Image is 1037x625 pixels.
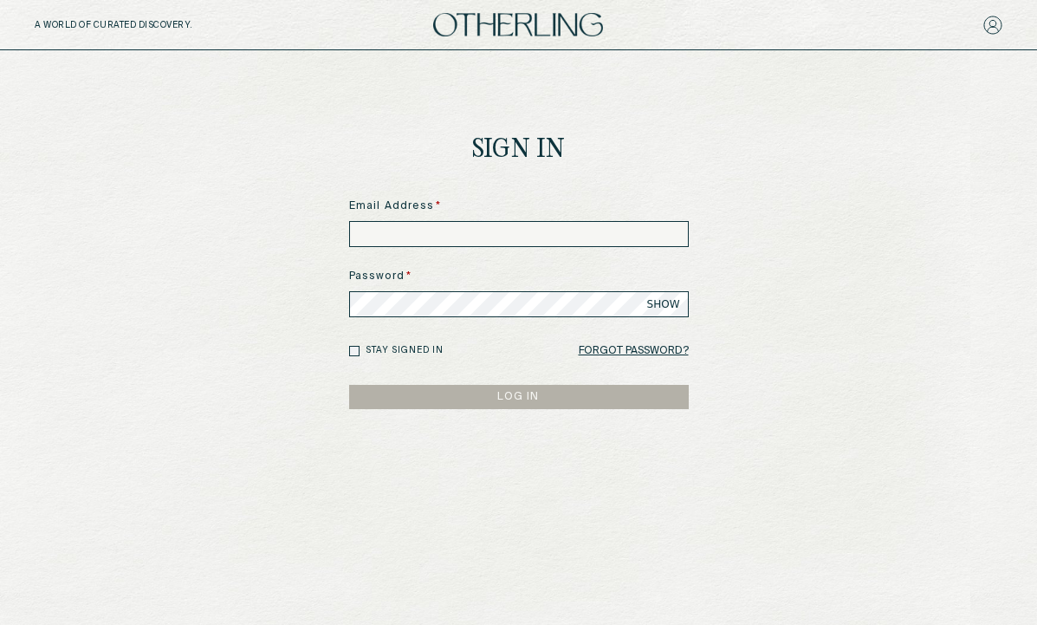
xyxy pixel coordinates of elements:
[35,20,268,30] h5: A WORLD OF CURATED DISCOVERY.
[647,297,680,311] span: SHOW
[349,199,689,214] label: Email Address
[349,385,689,409] button: LOG IN
[366,344,444,357] label: Stay signed in
[349,269,689,284] label: Password
[579,339,689,363] a: Forgot Password?
[433,13,603,36] img: logo
[472,137,566,164] h1: Sign In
